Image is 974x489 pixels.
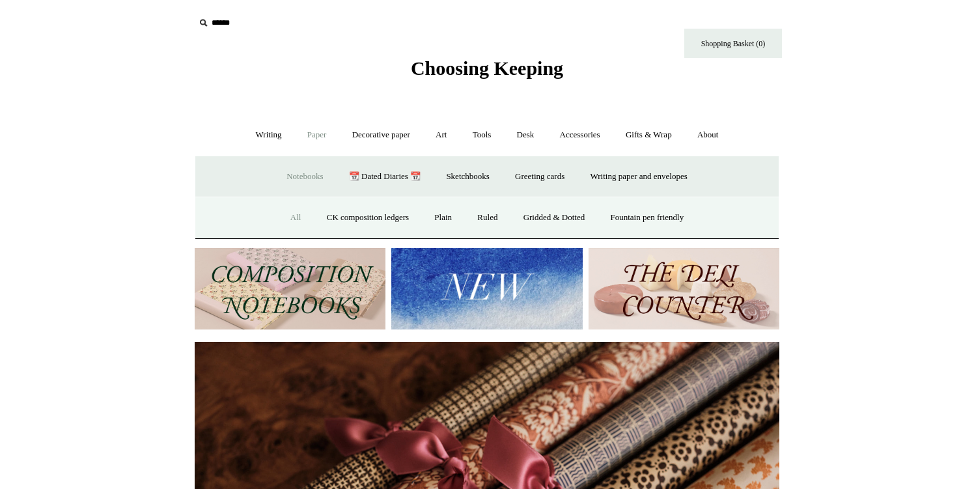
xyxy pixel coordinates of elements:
a: Fountain pen friendly [599,201,696,235]
a: About [686,118,730,152]
a: Gridded & Dotted [512,201,597,235]
a: Paper [296,118,339,152]
a: Sketchbooks [434,160,501,194]
a: Decorative paper [341,118,422,152]
a: Greeting cards [503,160,576,194]
a: All [279,201,313,235]
span: Choosing Keeping [411,57,563,79]
a: Writing [244,118,294,152]
a: Plain [423,201,464,235]
a: Accessories [548,118,612,152]
a: CK composition ledgers [315,201,421,235]
img: The Deli Counter [589,248,779,329]
a: Art [424,118,458,152]
a: Writing paper and envelopes [579,160,699,194]
a: Ruled [466,201,509,235]
a: 📆 Dated Diaries 📆 [337,160,432,194]
img: New.jpg__PID:f73bdf93-380a-4a35-bcfe-7823039498e1 [391,248,582,329]
a: Tools [461,118,503,152]
a: Gifts & Wrap [614,118,684,152]
a: Notebooks [275,160,335,194]
img: 202302 Composition ledgers.jpg__PID:69722ee6-fa44-49dd-a067-31375e5d54ec [195,248,385,329]
a: Shopping Basket (0) [684,29,782,58]
a: Choosing Keeping [411,68,563,77]
a: Desk [505,118,546,152]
